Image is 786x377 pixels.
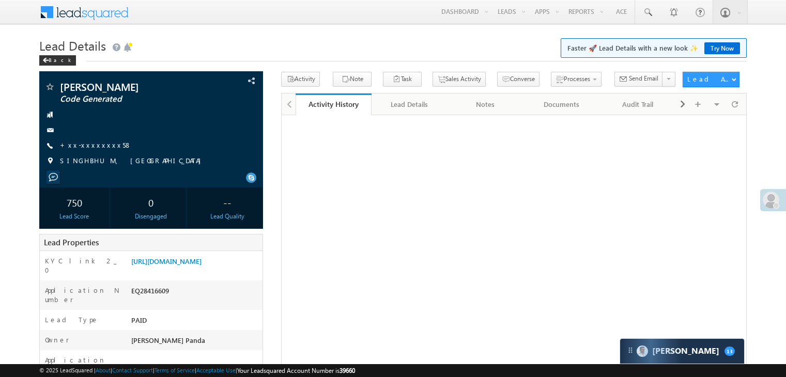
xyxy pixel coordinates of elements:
[45,286,120,304] label: Application Number
[44,237,99,247] span: Lead Properties
[620,338,745,364] div: carter-dragCarter[PERSON_NAME]13
[683,72,739,87] button: Lead Actions
[45,335,69,344] label: Owner
[60,140,132,149] a: +xx-xxxxxxxx58
[380,98,438,111] div: Lead Details
[118,193,183,212] div: 0
[112,367,153,373] a: Contact Support
[195,193,260,212] div: --
[45,315,99,324] label: Lead Type
[39,55,81,64] a: Back
[333,72,372,87] button: Note
[609,98,667,111] div: Audit Trail
[281,72,320,87] button: Activity
[626,346,635,354] img: carter-drag
[39,37,106,54] span: Lead Details
[60,94,198,104] span: Code Generated
[629,74,658,83] span: Send Email
[704,42,740,54] a: Try Now
[551,72,602,87] button: Processes
[725,347,735,356] span: 13
[131,257,202,265] a: [URL][DOMAIN_NAME]
[303,99,364,109] div: Activity History
[45,355,120,374] label: Application Status
[96,367,111,373] a: About
[687,74,731,84] div: Lead Actions
[42,212,107,221] div: Lead Score
[60,82,198,92] span: [PERSON_NAME]
[532,98,591,111] div: Documents
[497,72,540,87] button: Converse
[614,72,663,87] button: Send Email
[567,43,740,53] span: Faster 🚀 Lead Details with a new look ✨
[600,93,676,115] a: Audit Trail
[129,315,263,329] div: PAID
[340,367,355,374] span: 39660
[296,93,372,115] a: Activity History
[195,212,260,221] div: Lead Quality
[196,367,236,373] a: Acceptable Use
[372,93,448,115] a: Lead Details
[42,193,107,212] div: 750
[129,286,263,300] div: EQ28416609
[383,72,422,87] button: Task
[131,336,205,344] span: [PERSON_NAME] Panda
[524,93,600,115] a: Documents
[45,256,120,275] label: KYC link 2_0
[155,367,195,373] a: Terms of Service
[456,98,515,111] div: Notes
[237,367,355,374] span: Your Leadsquared Account Number is
[60,156,206,166] span: SINGHBHUM, [GEOGRAPHIC_DATA]
[433,72,486,87] button: Sales Activity
[448,93,524,115] a: Notes
[39,55,76,66] div: Back
[39,366,355,375] span: © 2025 LeadSquared | | | | |
[564,75,590,83] span: Processes
[118,212,183,221] div: Disengaged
